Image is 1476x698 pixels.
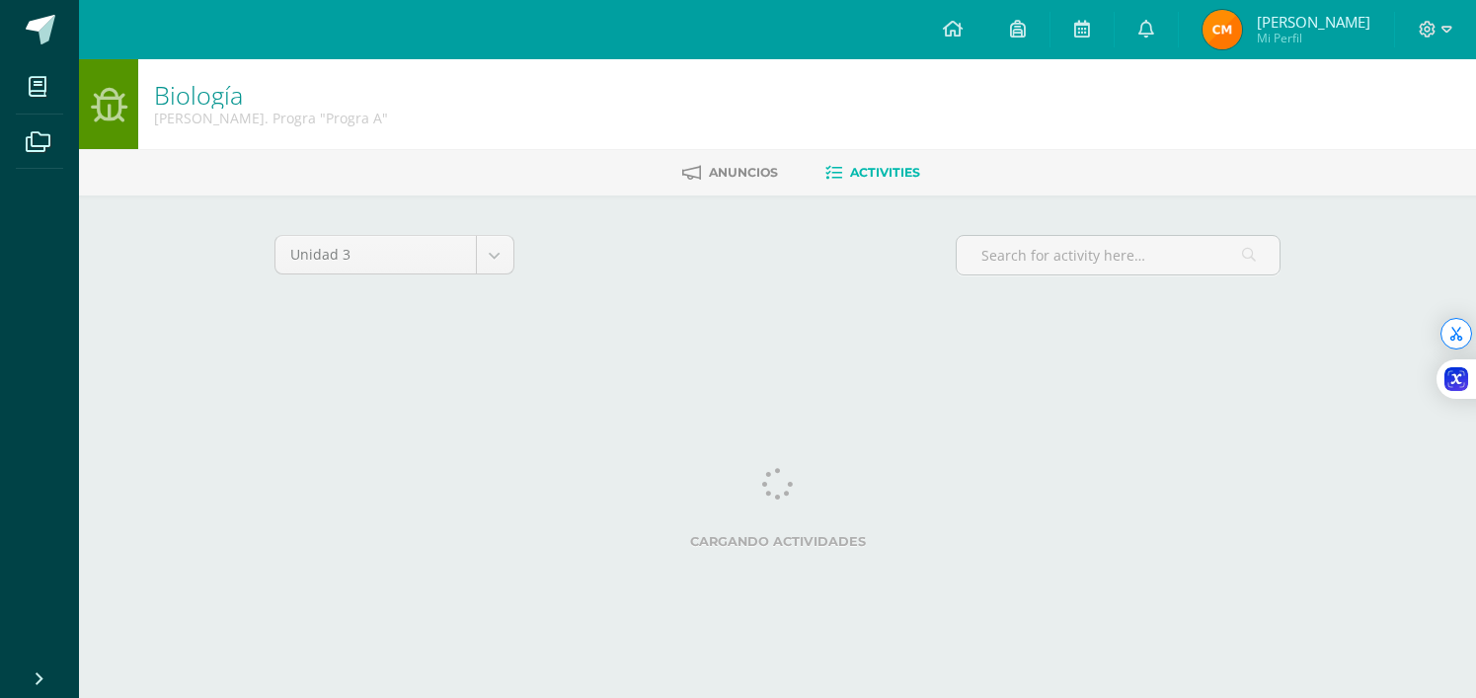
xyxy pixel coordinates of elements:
[850,165,920,180] span: Activities
[154,78,243,112] a: Biología
[275,236,513,273] a: Unidad 3
[957,236,1280,274] input: Search for activity here…
[1257,30,1370,46] span: Mi Perfil
[1203,10,1242,49] img: 5a7fe5a04ae3632bcbf4a2fdf366fc56.png
[154,109,388,127] div: Quinto Bach. Progra 'Progra A'
[682,157,778,189] a: Anuncios
[290,236,461,273] span: Unidad 3
[274,534,1282,549] label: Cargando actividades
[154,81,388,109] h1: Biología
[709,165,778,180] span: Anuncios
[825,157,920,189] a: Activities
[1257,12,1370,32] span: [PERSON_NAME]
